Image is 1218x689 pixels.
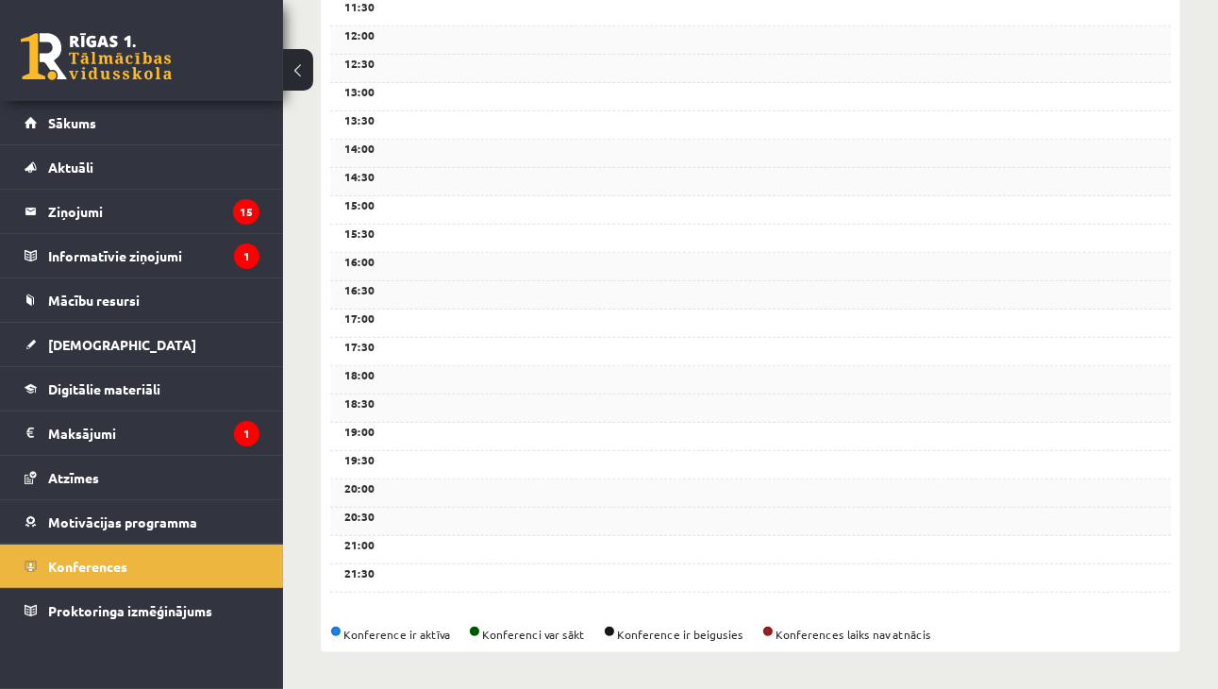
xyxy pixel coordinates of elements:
b: 20:30 [344,509,375,524]
b: 19:30 [344,452,375,467]
b: 20:00 [344,480,375,496]
b: 13:30 [344,112,375,127]
b: 14:30 [344,169,375,184]
a: [DEMOGRAPHIC_DATA] [25,323,259,366]
b: 12:30 [344,56,375,71]
legend: Informatīvie ziņojumi [48,234,259,277]
legend: Maksājumi [48,412,259,455]
b: 16:30 [344,282,375,297]
a: Sākums [25,101,259,144]
i: 1 [234,421,259,446]
span: Atzīmes [48,469,99,486]
b: 13:00 [344,84,375,99]
a: Rīgas 1. Tālmācības vidusskola [21,33,172,80]
b: 18:00 [344,367,375,382]
b: 16:00 [344,254,375,269]
legend: Ziņojumi [48,190,259,233]
span: Motivācijas programma [48,513,197,530]
b: 17:00 [344,311,375,326]
span: Sākums [48,114,96,131]
b: 15:00 [344,197,375,212]
span: Aktuāli [48,159,93,176]
span: Digitālie materiāli [48,380,160,397]
a: Atzīmes [25,456,259,499]
b: 12:00 [344,27,375,42]
span: Mācību resursi [48,292,140,309]
a: Ziņojumi15 [25,190,259,233]
span: Proktoringa izmēģinājums [48,602,212,619]
b: 21:30 [344,565,375,580]
a: Maksājumi1 [25,412,259,455]
a: Digitālie materiāli [25,367,259,411]
b: 14:00 [344,141,375,156]
a: Informatīvie ziņojumi1 [25,234,259,277]
a: Motivācijas programma [25,500,259,544]
span: [DEMOGRAPHIC_DATA] [48,336,196,353]
i: 1 [234,244,259,269]
a: Aktuāli [25,145,259,189]
i: 15 [233,199,259,225]
span: Konferences [48,558,127,575]
div: Konference ir aktīva Konferenci var sākt Konference ir beigusies Konferences laiks nav atnācis [330,626,1171,643]
b: 17:30 [344,339,375,354]
b: 21:00 [344,537,375,552]
a: Konferences [25,545,259,588]
a: Mācību resursi [25,278,259,322]
b: 18:30 [344,395,375,411]
b: 15:30 [344,226,375,241]
a: Proktoringa izmēģinājums [25,589,259,632]
b: 19:00 [344,424,375,439]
